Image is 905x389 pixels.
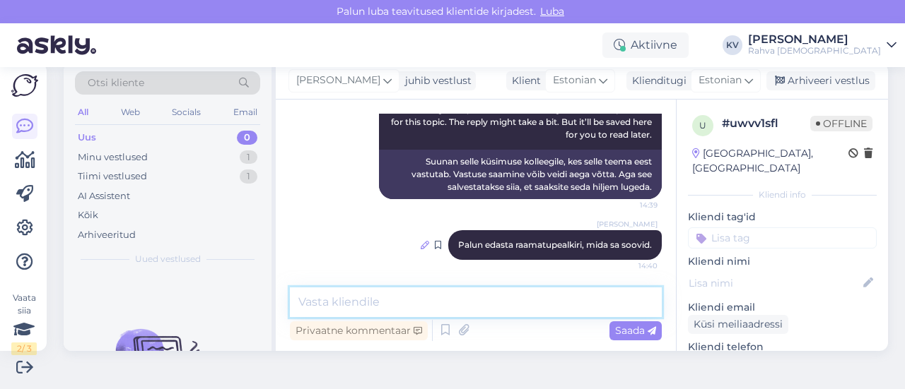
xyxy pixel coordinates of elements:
div: Kõik [78,208,98,222]
div: AI Assistent [78,189,130,203]
p: Kliendi email [688,300,877,315]
span: Otsi kliente [88,76,144,90]
div: Küsi meiliaadressi [688,315,788,334]
div: Klient [506,73,541,88]
div: 2 / 3 [11,342,37,355]
div: 1 [240,169,257,184]
div: Arhiveeri vestlus [766,71,875,90]
span: I am routing this question to the colleague who is responsible for this topic. The reply might ta... [390,104,654,140]
div: 0 [237,131,257,145]
input: Lisa tag [688,227,877,249]
span: [PERSON_NAME] [597,219,658,229]
p: Kliendi telefon [688,340,877,354]
div: Privaatne kommentaar [290,321,428,340]
div: Aktiivne [602,32,689,58]
div: Tiimi vestlused [78,169,147,184]
div: juhib vestlust [399,73,472,88]
div: Arhiveeritud [78,228,136,242]
div: All [75,103,91,121]
div: Suunan selle küsimuse kolleegile, kes selle teema eest vastutab. Vastuse saamine võib veidi aega ... [379,150,662,199]
span: Uued vestlused [135,253,201,265]
div: Rahva [DEMOGRAPHIC_DATA] [748,45,881,56]
p: Kliendi tag'id [688,210,877,225]
div: Kliendi info [688,188,877,201]
span: 14:40 [605,261,658,271]
span: Estonian [699,73,742,88]
div: [GEOGRAPHIC_DATA], [GEOGRAPHIC_DATA] [692,146,848,176]
span: Saada [615,324,656,337]
div: Klienditugi [626,73,687,88]
img: Askly Logo [11,74,38,97]
div: Email [230,103,260,121]
div: # uwvv1sfl [722,115,810,132]
span: Estonian [553,73,596,88]
a: [PERSON_NAME]Rahva [DEMOGRAPHIC_DATA] [748,34,897,56]
span: [PERSON_NAME] [296,73,380,88]
div: [PERSON_NAME] [748,34,881,45]
div: Uus [78,131,96,145]
div: Socials [169,103,204,121]
p: Kliendi nimi [688,254,877,269]
span: Palun edasta raamatupealkiri, mida sa soovid. [458,239,652,250]
span: u [699,120,706,131]
span: Offline [810,116,872,131]
div: Web [118,103,143,121]
input: Lisa nimi [689,275,860,291]
div: KV [723,35,742,55]
div: Minu vestlused [78,150,148,164]
div: 1 [240,150,257,164]
div: Vaata siia [11,292,37,355]
span: 14:39 [605,200,658,210]
span: Luba [536,5,568,18]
